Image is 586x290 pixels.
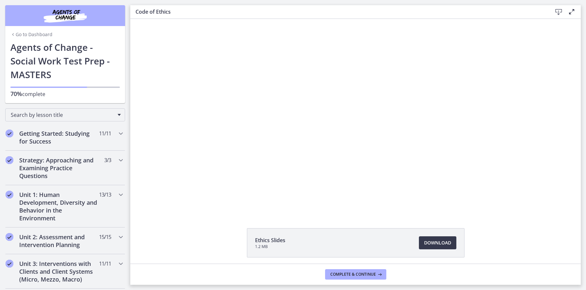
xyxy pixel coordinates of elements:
i: Completed [6,130,13,137]
span: 1.2 MB [255,244,285,249]
i: Completed [6,260,13,268]
i: Completed [6,233,13,241]
span: Ethics Slides [255,236,285,244]
h2: Strategy: Approaching and Examining Practice Questions [19,156,99,180]
span: 11 / 11 [99,130,111,137]
iframe: Video Lesson [130,19,581,213]
span: 15 / 15 [99,233,111,241]
span: 3 / 3 [104,156,111,164]
div: Search by lesson title [5,108,125,121]
span: 13 / 13 [99,191,111,199]
span: Download [424,239,451,247]
span: Complete & continue [330,272,376,277]
h2: Unit 1: Human Development, Diversity and Behavior in the Environment [19,191,99,222]
h2: Getting Started: Studying for Success [19,130,99,145]
a: Download [419,236,456,249]
img: Agents of Change Social Work Test Prep [26,8,104,23]
span: 70% [10,90,22,98]
a: Go to Dashboard [10,31,52,38]
i: Completed [6,156,13,164]
span: 11 / 11 [99,260,111,268]
h2: Unit 2: Assessment and Intervention Planning [19,233,99,249]
button: Complete & continue [325,269,386,280]
h3: Code of Ethics [136,8,542,16]
h1: Agents of Change - Social Work Test Prep - MASTERS [10,40,120,81]
h2: Unit 3: Interventions with Clients and Client Systems (Micro, Mezzo, Macro) [19,260,99,283]
i: Completed [6,191,13,199]
p: complete [10,90,120,98]
span: Search by lesson title [11,111,114,118]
